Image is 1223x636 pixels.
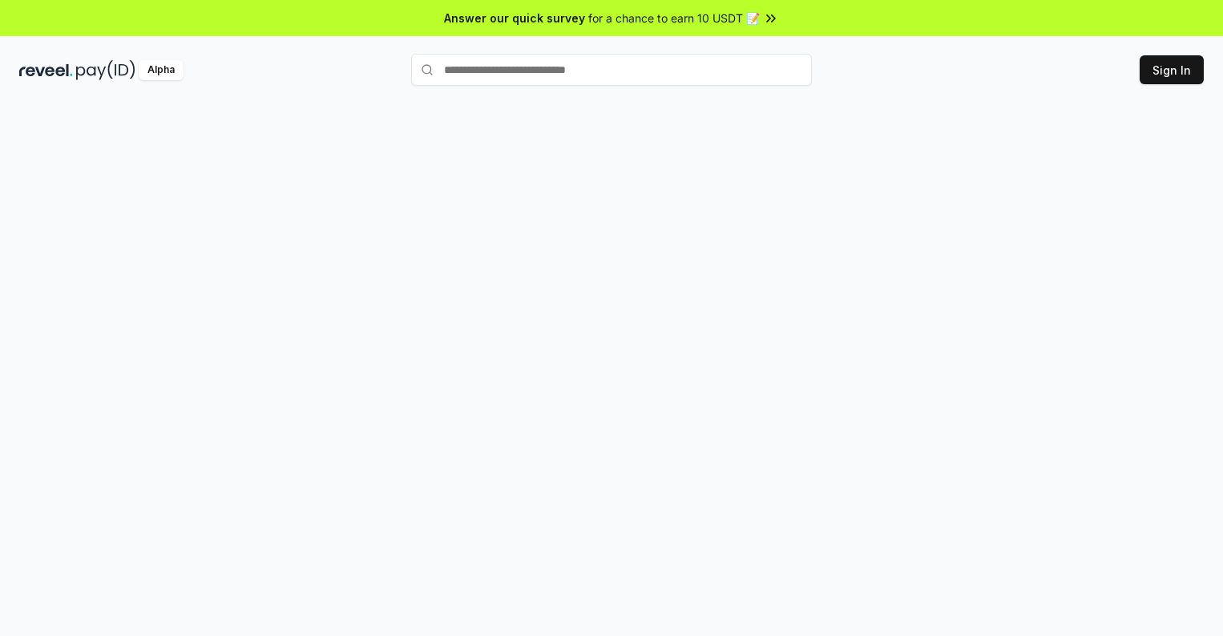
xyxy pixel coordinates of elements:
[76,60,135,80] img: pay_id
[139,60,184,80] div: Alpha
[588,10,760,26] span: for a chance to earn 10 USDT 📝
[1140,55,1204,84] button: Sign In
[444,10,585,26] span: Answer our quick survey
[19,60,73,80] img: reveel_dark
